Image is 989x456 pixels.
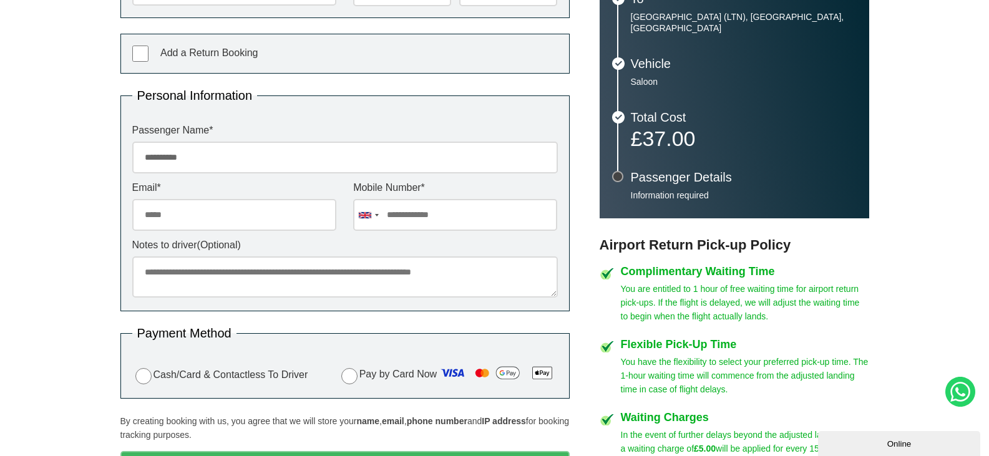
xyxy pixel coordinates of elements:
p: By creating booking with us, you agree that we will store your , , and for booking tracking purpo... [120,414,570,442]
h4: Waiting Charges [621,412,869,423]
p: You are entitled to 1 hour of free waiting time for airport return pick-ups. If the flight is del... [621,282,869,323]
p: £ [631,130,857,147]
h4: Flexible Pick-Up Time [621,339,869,350]
span: 37.00 [642,127,695,150]
input: Cash/Card & Contactless To Driver [135,368,152,384]
label: Passenger Name [132,125,558,135]
p: Information required [631,190,857,201]
span: (Optional) [197,240,241,250]
strong: name [356,416,379,426]
p: Saloon [631,76,857,87]
label: Pay by Card Now [338,363,558,387]
strong: phone number [407,416,467,426]
legend: Personal Information [132,89,258,102]
div: United Kingdom: +44 [354,200,382,230]
input: Add a Return Booking [132,46,149,62]
p: [GEOGRAPHIC_DATA] (LTN), [GEOGRAPHIC_DATA], [GEOGRAPHIC_DATA] [631,11,857,34]
label: Email [132,183,336,193]
h3: Airport Return Pick-up Policy [600,237,869,253]
iframe: chat widget [818,429,983,456]
h3: Total Cost [631,111,857,124]
label: Cash/Card & Contactless To Driver [132,366,308,384]
label: Notes to driver [132,240,558,250]
p: You have the flexibility to select your preferred pick-up time. The 1-hour waiting time will comm... [621,355,869,396]
h3: Passenger Details [631,171,857,183]
strong: email [382,416,404,426]
legend: Payment Method [132,327,236,339]
input: Pay by Card Now [341,368,358,384]
h3: Vehicle [631,57,857,70]
strong: IP address [482,416,526,426]
strong: £5.00 [694,444,716,454]
h4: Complimentary Waiting Time [621,266,869,277]
span: Add a Return Booking [160,47,258,58]
label: Mobile Number [353,183,557,193]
